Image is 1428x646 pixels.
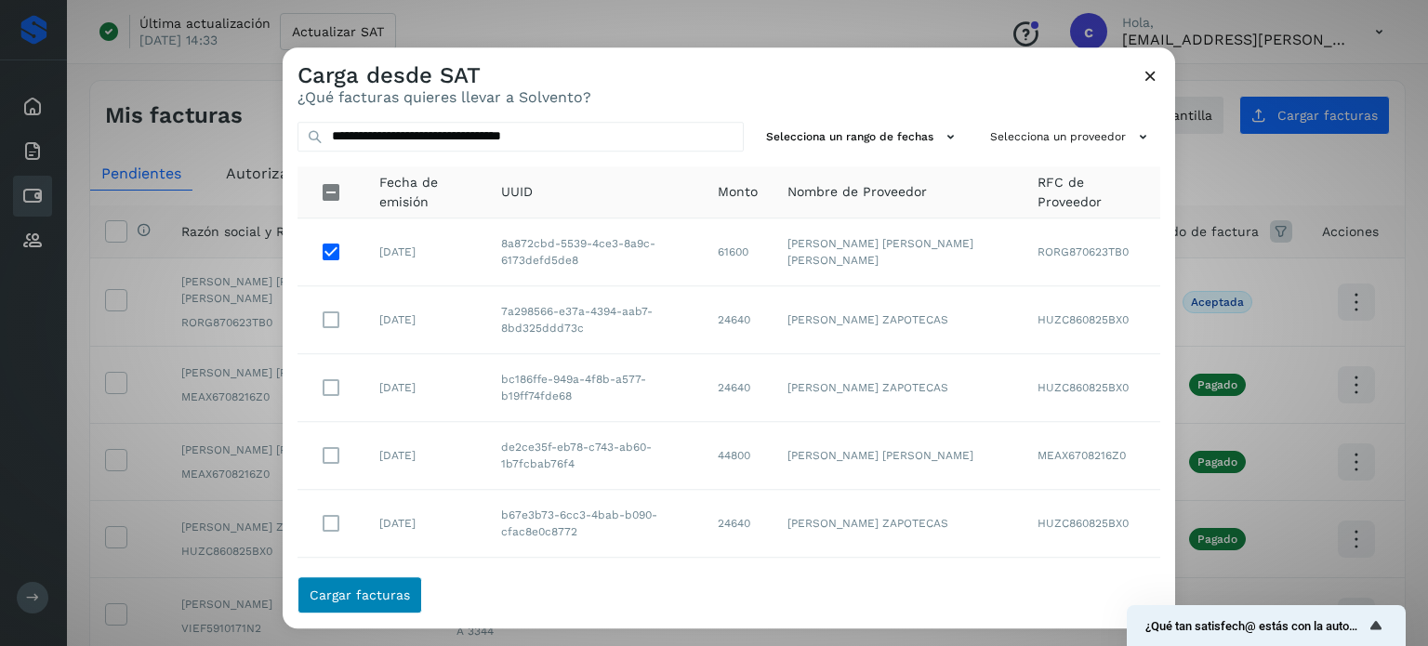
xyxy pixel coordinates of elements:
span: Monto [718,183,758,203]
td: HUZC860825BX0 [1023,355,1160,423]
td: [DATE] [364,559,486,626]
span: UUID [501,183,533,203]
p: ¿Qué facturas quieres llevar a Solvento? [297,89,591,107]
td: HUZC860825BX0 [1023,491,1160,559]
td: 24640 [703,287,773,355]
td: [DATE] [364,287,486,355]
td: 24640 [703,491,773,559]
td: b67e3b73-6cc3-4bab-b090-cfac8e0c8772 [486,491,702,559]
td: [DATE] [364,423,486,491]
span: ¿Qué tan satisfech@ estás con la autorización de tus facturas? [1145,619,1365,633]
span: Fecha de emisión [379,173,471,212]
button: Selecciona un proveedor [983,122,1160,152]
td: HUZC860825BX0 [1023,559,1160,626]
td: MEAX6708216Z0 [1023,423,1160,491]
td: 7a298566-e37a-4394-aab7-8bd325ddd73c [486,287,702,355]
td: RORG870623TB0 [1023,219,1160,287]
span: Nombre de Proveedor [787,183,927,203]
button: Selecciona un rango de fechas [759,122,968,152]
button: Mostrar encuesta - ¿Qué tan satisfech@ estás con la autorización de tus facturas? [1145,614,1387,637]
td: [PERSON_NAME] ZAPOTECAS [773,559,1023,626]
td: [PERSON_NAME] [PERSON_NAME] [PERSON_NAME] [773,219,1023,287]
td: [PERSON_NAME] ZAPOTECAS [773,491,1023,559]
td: HUZC860825BX0 [1023,287,1160,355]
td: [DATE] [364,219,486,287]
td: 87b007fe-6afe-4d7f-a1ff-1833f3b1bdab [486,559,702,626]
td: 44800 [703,423,773,491]
td: [PERSON_NAME] [PERSON_NAME] [773,423,1023,491]
td: 31360 [703,559,773,626]
td: [PERSON_NAME] ZAPOTECAS [773,355,1023,423]
button: Cargar facturas [297,576,422,613]
h3: Carga desde SAT [297,62,591,89]
td: de2ce35f-eb78-c743-ab60-1b7fcbab76f4 [486,423,702,491]
span: RFC de Proveedor [1038,173,1145,212]
td: 24640 [703,355,773,423]
td: [DATE] [364,355,486,423]
td: [PERSON_NAME] ZAPOTECAS [773,287,1023,355]
td: 8a872cbd-5539-4ce3-8a9c-6173defd5de8 [486,219,702,287]
td: [DATE] [364,491,486,559]
span: Cargar facturas [310,588,410,601]
td: 61600 [703,219,773,287]
td: bc186ffe-949a-4f8b-a577-b19ff74fde68 [486,355,702,423]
